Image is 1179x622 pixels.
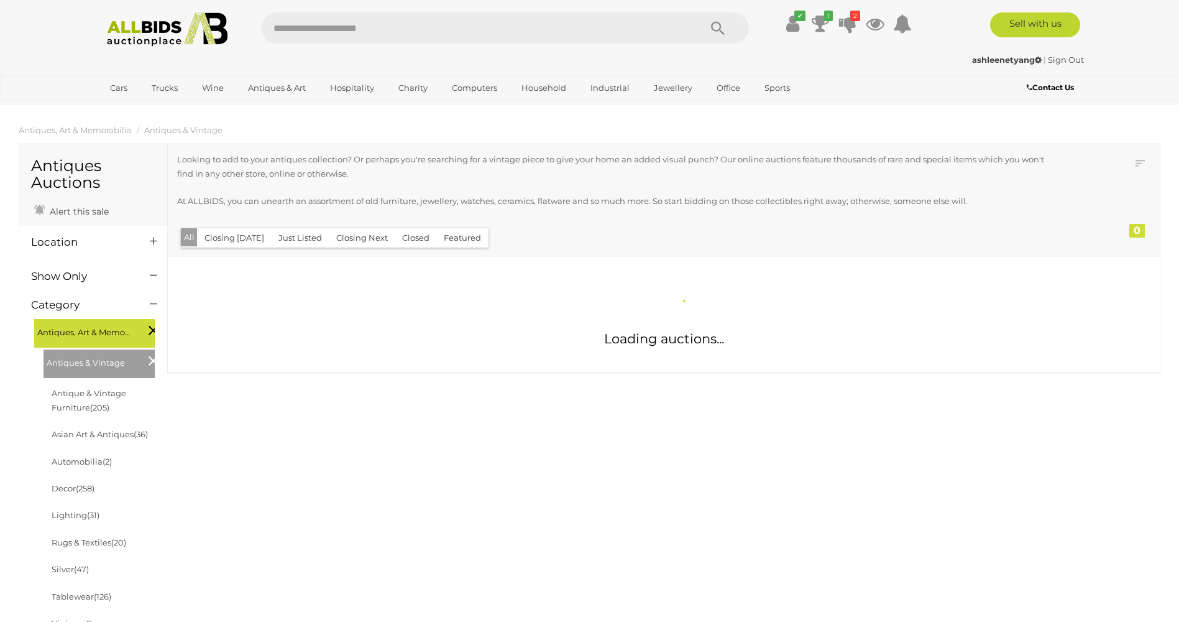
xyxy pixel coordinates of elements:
[94,592,111,601] span: (126)
[1129,224,1145,238] div: 0
[19,125,132,135] a: Antiques, Art & Memorabilia
[52,457,112,466] a: Automobilia(2)
[52,564,89,574] a: Silver(47)
[52,483,94,493] a: Decor(258)
[87,510,99,520] span: (31)
[811,12,830,35] a: 1
[395,228,437,248] button: Closed
[177,194,1060,208] p: At ALLBIDS, you can unearth an assortment of old furniture, jewellery, watches, ceramics, flatwar...
[390,78,436,98] a: Charity
[794,11,805,21] i: ✔
[134,429,148,439] span: (36)
[850,11,860,21] i: 2
[513,78,574,98] a: Household
[181,228,198,246] button: All
[824,11,833,21] i: 1
[329,228,395,248] button: Closing Next
[972,55,1044,65] a: ashleenetyang
[52,510,99,520] a: Lighting(31)
[1048,55,1084,65] a: Sign Out
[271,228,329,248] button: Just Listed
[972,55,1042,65] strong: ashleenetyang
[436,228,489,248] button: Featured
[322,78,382,98] a: Hospitality
[31,157,155,192] h1: Antiques Auctions
[687,12,749,44] button: Search
[74,564,89,574] span: (47)
[52,592,111,601] a: Tablewear(126)
[756,78,798,98] a: Sports
[76,483,94,493] span: (258)
[838,12,857,35] a: 2
[47,206,109,217] span: Alert this sale
[100,12,235,47] img: Allbids.com.au
[90,402,109,412] span: (205)
[31,299,131,311] h4: Category
[1044,55,1046,65] span: |
[144,125,222,135] a: Antiques & Vintage
[31,271,131,282] h4: Show Only
[102,98,206,119] a: [GEOGRAPHIC_DATA]
[646,78,700,98] a: Jewellery
[52,429,148,439] a: Asian Art & Antiques(36)
[197,228,272,248] button: Closing [DATE]
[444,78,505,98] a: Computers
[582,78,638,98] a: Industrial
[144,78,186,98] a: Trucks
[47,353,140,370] span: Antiques & Vintage
[194,78,232,98] a: Wine
[1027,83,1074,92] b: Contact Us
[37,322,131,340] span: Antiques, Art & Memorabilia
[52,388,126,412] a: Antique & Vintage Furniture(205)
[111,537,126,547] span: (20)
[240,78,314,98] a: Antiques & Art
[31,201,112,220] a: Alert this sale
[1027,81,1077,95] a: Contact Us
[990,12,1080,37] a: Sell with us
[52,537,126,547] a: Rugs & Textiles(20)
[31,236,131,248] h4: Location
[177,152,1060,182] p: Looking to add to your antiques collection? Or perhaps you're searching for a vintage piece to gi...
[604,331,724,346] span: Loading auctions...
[709,78,748,98] a: Office
[784,12,802,35] a: ✔
[103,457,112,466] span: (2)
[102,78,135,98] a: Cars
